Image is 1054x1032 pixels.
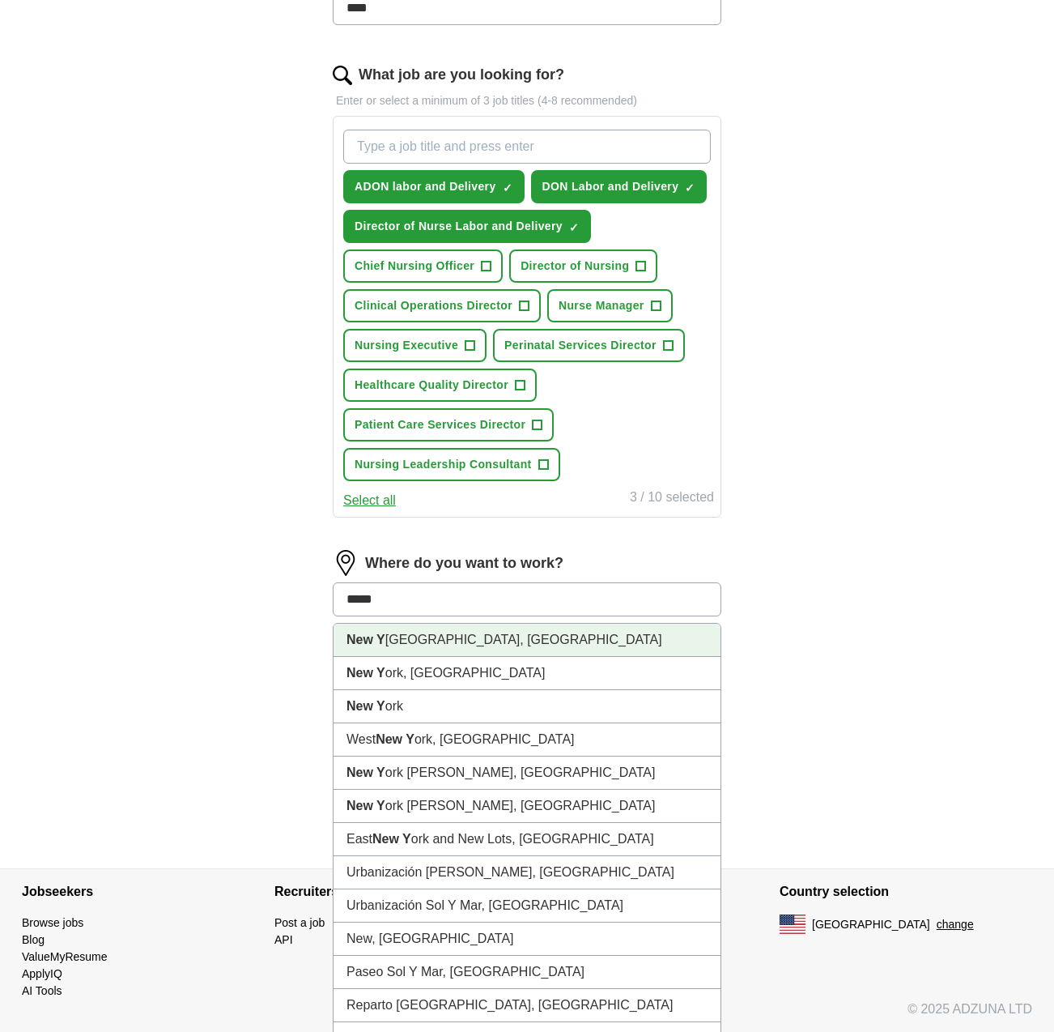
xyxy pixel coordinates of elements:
span: Perinatal Services Director [504,337,657,354]
span: Patient Care Services Director [355,416,525,433]
li: Urbanización [PERSON_NAME], [GEOGRAPHIC_DATA] [334,856,720,889]
span: Chief Nursing Officer [355,258,474,275]
label: Where do you want to work? [365,552,563,574]
a: Browse jobs [22,916,83,929]
span: DON Labor and Delivery [542,178,679,195]
li: Reparto [GEOGRAPHIC_DATA], [GEOGRAPHIC_DATA] [334,989,720,1022]
img: search.png [333,66,352,85]
strong: New Y [376,732,414,746]
div: 3 / 10 selected [630,488,714,510]
button: Select all [343,491,396,510]
strong: New Y [372,832,411,846]
h4: Country selection [780,869,1032,915]
button: Clinical Operations Director [343,289,541,322]
button: Patient Care Services Director [343,408,554,441]
span: ✓ [569,221,579,234]
li: New, [GEOGRAPHIC_DATA] [334,923,720,956]
span: Healthcare Quality Director [355,377,508,394]
li: Paseo Sol Y Mar, [GEOGRAPHIC_DATA] [334,956,720,989]
li: ork [PERSON_NAME], [GEOGRAPHIC_DATA] [334,757,720,790]
label: What job are you looking for? [359,64,564,86]
span: ✓ [503,181,512,194]
a: Post a job [274,916,325,929]
span: [GEOGRAPHIC_DATA] [812,916,930,933]
a: AI Tools [22,984,62,997]
img: US flag [780,915,805,934]
strong: New Y [346,666,385,680]
button: Director of Nursing [509,249,657,283]
img: location.png [333,550,359,576]
button: Healthcare Quality Director [343,369,537,402]
p: Enter or select a minimum of 3 job titles (4-8 recommended) [333,92,721,109]
button: change [937,916,974,933]
li: Urbanización Sol Y Mar, [GEOGRAPHIC_DATA] [334,889,720,923]
span: ✓ [685,181,695,194]
span: ADON labor and Delivery [355,178,496,195]
button: Nursing Leadership Consultant [343,448,560,481]
li: ork [334,690,720,723]
span: Nursing Leadership Consultant [355,456,532,473]
button: Perinatal Services Director [493,329,685,362]
strong: New Y [346,699,385,713]
span: Nurse Manager [559,297,644,314]
button: DON Labor and Delivery✓ [531,170,708,203]
a: ValueMyResume [22,950,108,963]
button: Chief Nursing Officer [343,249,503,283]
input: Type a job title and press enter [343,130,711,164]
span: Director of Nursing [521,258,629,275]
span: Clinical Operations Director [355,297,512,314]
li: ork, [GEOGRAPHIC_DATA] [334,657,720,690]
button: Nursing Executive [343,329,487,362]
li: ork [PERSON_NAME], [GEOGRAPHIC_DATA] [334,790,720,823]
strong: New Y [346,799,385,812]
span: Nursing Executive [355,337,458,354]
span: Director of Nurse Labor and Delivery [355,218,563,235]
li: East ork and New Lots, [GEOGRAPHIC_DATA] [334,823,720,856]
strong: New Y [346,633,385,646]
li: West ork, [GEOGRAPHIC_DATA] [334,723,720,757]
button: Director of Nurse Labor and Delivery✓ [343,210,591,243]
button: ADON labor and Delivery✓ [343,170,525,203]
button: Nurse Manager [547,289,673,322]
a: Blog [22,933,45,946]
a: ApplyIQ [22,967,62,980]
div: © 2025 ADZUNA LTD [9,1000,1045,1032]
li: [GEOGRAPHIC_DATA], [GEOGRAPHIC_DATA] [334,624,720,657]
a: API [274,933,293,946]
strong: New Y [346,765,385,779]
